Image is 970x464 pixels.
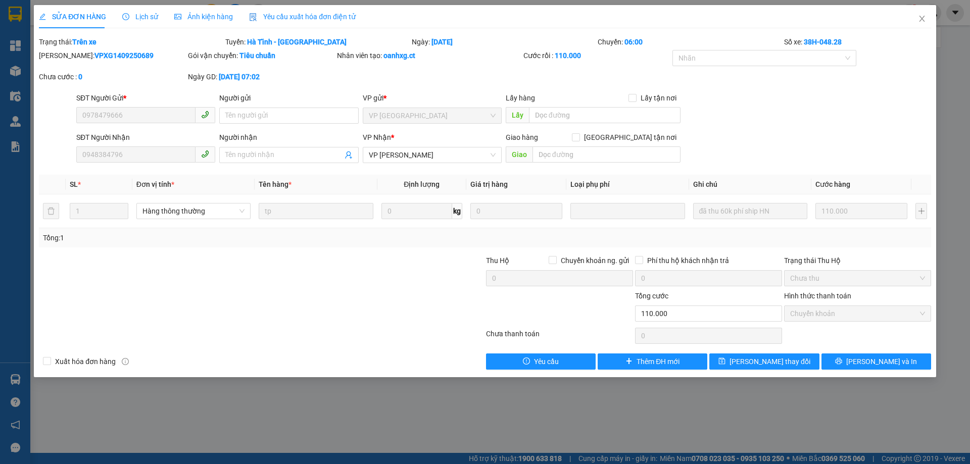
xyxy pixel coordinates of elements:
span: Yêu cầu [534,356,559,367]
span: Tổng cước [635,292,668,300]
img: icon [249,13,257,21]
div: Trạng thái Thu Hộ [784,255,931,266]
span: Lấy hàng [506,94,535,102]
b: 110.000 [555,51,581,60]
span: [PERSON_NAME] và In [846,356,917,367]
span: Đơn vị tính [136,180,174,188]
div: Người gửi [219,92,358,104]
button: printer[PERSON_NAME] và In [821,353,931,370]
div: SĐT Người Nhận [76,132,215,143]
span: SL [70,180,78,188]
span: Thêm ĐH mới [637,356,680,367]
span: Phí thu hộ khách nhận trả [643,255,733,266]
span: Giá trị hàng [470,180,508,188]
div: Ngày GD: [188,71,335,82]
span: VP Hoàng Liệt [369,147,496,163]
span: printer [835,357,842,366]
span: Chưa thu [790,271,925,286]
div: Tổng: 1 [43,232,374,243]
button: plusThêm ĐH mới [598,353,707,370]
div: Trạng thái: [38,36,224,47]
button: save[PERSON_NAME] thay đổi [709,353,819,370]
span: Tên hàng [259,180,292,188]
span: [GEOGRAPHIC_DATA] tận nơi [580,132,681,143]
b: VPXG1409250689 [94,51,154,60]
span: kg [452,203,462,219]
span: phone [201,150,209,158]
button: Close [908,5,936,33]
b: 0 [78,73,82,81]
span: Hàng thông thường [142,203,245,219]
span: close [918,15,926,23]
span: Ảnh kiện hàng [174,13,233,21]
div: [PERSON_NAME]: [39,50,186,61]
div: Cước rồi : [523,50,670,61]
label: Hình thức thanh toán [784,292,851,300]
span: Lịch sử [122,13,158,21]
b: 06:00 [624,38,643,46]
div: Gói vận chuyển: [188,50,335,61]
span: Chuyển khoản [790,306,925,321]
input: Ghi Chú [693,203,807,219]
input: 0 [470,203,562,219]
b: [DATE] 07:02 [219,73,260,81]
div: Tuyến: [224,36,411,47]
span: Định lượng [404,180,440,188]
input: Dọc đường [529,107,681,123]
span: Lấy [506,107,529,123]
span: Yêu cầu xuất hóa đơn điện tử [249,13,356,21]
b: Tiêu chuẩn [239,51,275,60]
div: Ngày: [411,36,597,47]
b: [DATE] [431,38,453,46]
div: VP gửi [363,92,502,104]
th: Ghi chú [689,175,811,194]
input: VD: Bàn, Ghế [259,203,373,219]
span: Cước hàng [815,180,850,188]
div: Chuyến: [597,36,783,47]
button: delete [43,203,59,219]
span: Chuyển khoản ng. gửi [557,255,633,266]
span: save [718,357,725,366]
div: SĐT Người Gửi [76,92,215,104]
span: exclamation-circle [523,357,530,366]
div: Người nhận [219,132,358,143]
span: Giao hàng [506,133,538,141]
span: Thu Hộ [486,256,509,265]
span: Xuất hóa đơn hàng [51,356,120,367]
span: edit [39,13,46,20]
span: Lấy tận nơi [637,92,681,104]
div: Nhân viên tạo: [337,50,521,61]
button: exclamation-circleYêu cầu [486,353,596,370]
b: oanhxg.ct [383,51,415,60]
span: clock-circle [122,13,129,20]
span: Giao [506,146,532,163]
b: Trên xe [72,38,96,46]
input: 0 [815,203,907,219]
span: phone [201,111,209,119]
input: Dọc đường [532,146,681,163]
span: user-add [345,151,353,159]
span: [PERSON_NAME] thay đổi [730,356,810,367]
span: picture [174,13,181,20]
div: Số xe: [783,36,932,47]
th: Loại phụ phí [566,175,689,194]
span: VP Xuân Giang [369,108,496,123]
b: Hà Tĩnh - [GEOGRAPHIC_DATA] [247,38,347,46]
span: plus [625,357,633,366]
span: SỬA ĐƠN HÀNG [39,13,106,21]
div: Chưa thanh toán [485,328,634,346]
span: info-circle [122,358,129,365]
span: VP Nhận [363,133,391,141]
div: Chưa cước : [39,71,186,82]
b: 38H-048.28 [804,38,842,46]
button: plus [915,203,927,219]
